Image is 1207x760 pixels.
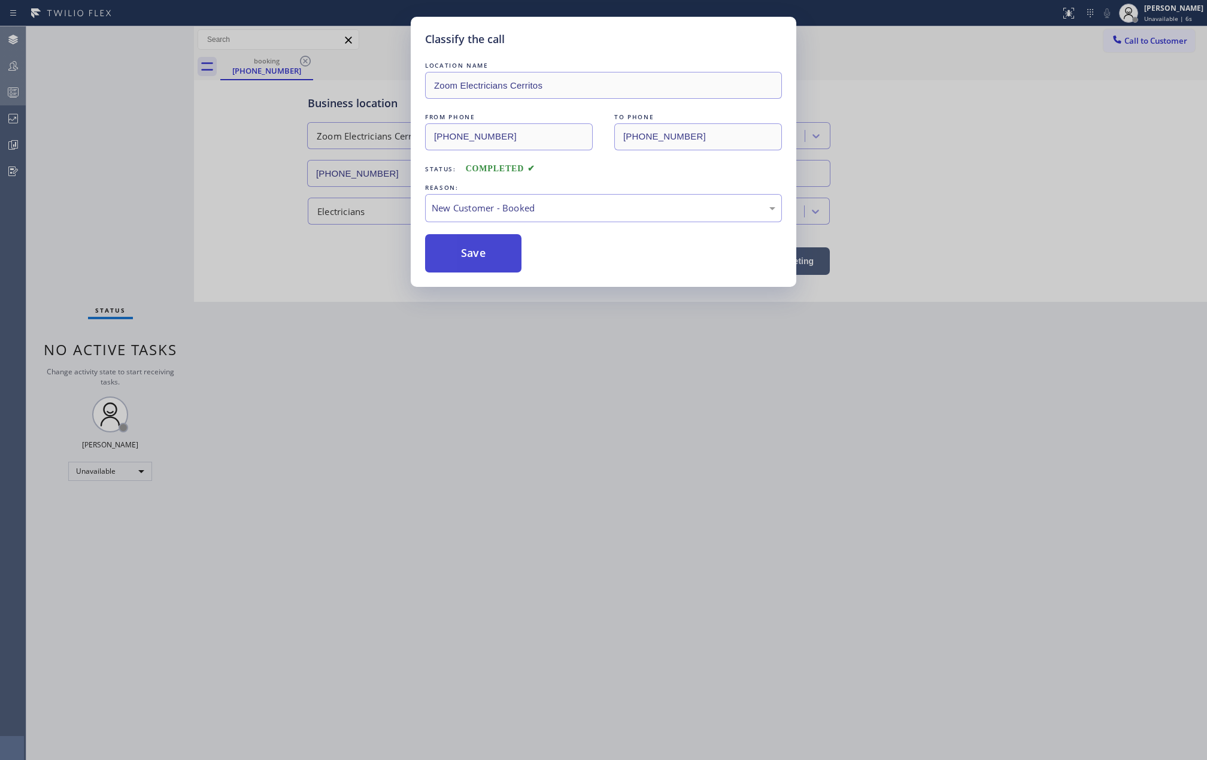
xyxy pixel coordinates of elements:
[425,59,782,72] div: LOCATION NAME
[425,181,782,194] div: REASON:
[425,234,521,272] button: Save
[425,111,593,123] div: FROM PHONE
[614,123,782,150] input: To phone
[614,111,782,123] div: TO PHONE
[432,201,775,215] div: New Customer - Booked
[425,165,456,173] span: Status:
[425,123,593,150] input: From phone
[425,31,505,47] h5: Classify the call
[466,164,535,173] span: COMPLETED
